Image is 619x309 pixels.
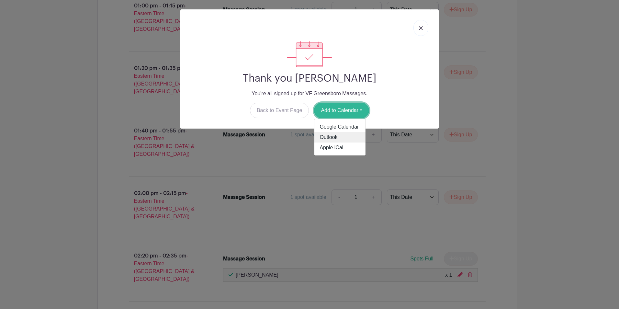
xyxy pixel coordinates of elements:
a: Outlook [314,132,366,143]
img: signup_complete-c468d5dda3e2740ee63a24cb0ba0d3ce5d8a4ecd24259e683200fb1569d990c8.svg [287,41,332,67]
a: Google Calendar [314,122,366,132]
img: close_button-5f87c8562297e5c2d7936805f587ecaba9071eb48480494691a3f1689db116b3.svg [419,26,423,30]
button: Add to Calendar [314,103,369,118]
a: Apple iCal [314,143,366,153]
h2: Thank you [PERSON_NAME] [186,72,433,85]
p: You're all signed up for VF Greensboro Massages. [186,90,433,97]
a: Back to Event Page [250,103,309,118]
